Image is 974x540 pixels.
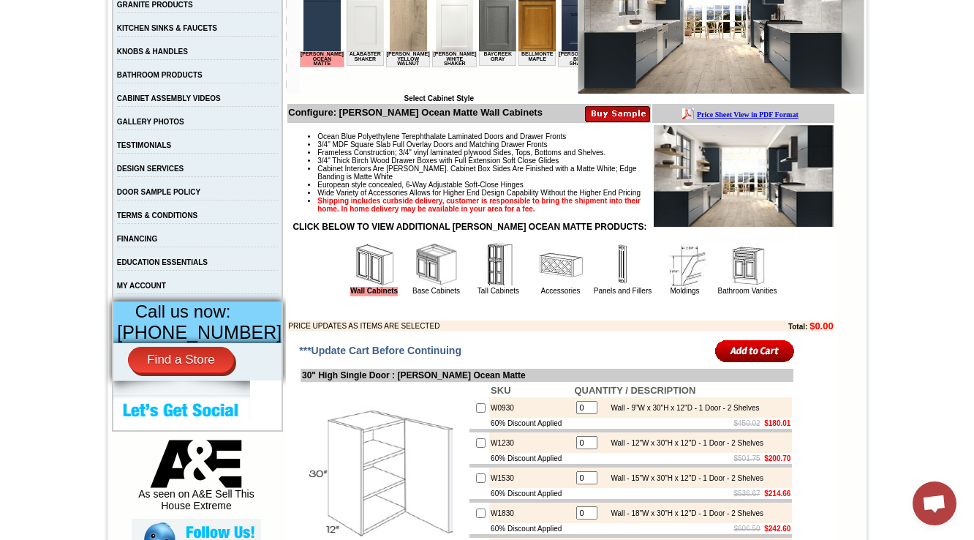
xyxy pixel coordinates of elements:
div: Wall - 12"W x 30"H x 12"D - 1 Door - 2 Shelves [603,439,763,447]
span: European style concealed, 6-Way Adjustable Soft-Close Hinges [317,181,523,189]
span: ***Update Cart Before Continuing [299,345,461,356]
td: W0930 [489,397,573,418]
a: CABINET ASSEMBLY VIDEOS [117,94,221,102]
a: Price Sheet View in PDF Format [17,2,118,15]
img: Tall Cabinets [477,243,521,287]
img: Wall Cabinets [352,243,396,287]
td: W1230 [489,432,573,453]
a: TERMS & CONDITIONS [117,211,198,220]
a: KITCHEN SINKS & FAUCETS [117,24,217,32]
b: $214.66 [764,490,790,498]
a: Bathroom Vanities [718,287,777,295]
a: DOOR SAMPLE POLICY [117,188,200,196]
span: Wide Variety of Accessories Allows for Higher End Design Capability Without the Higher End Pricing [317,189,641,197]
img: Accessories [539,243,583,287]
a: GRANITE PRODUCTS [117,1,193,9]
b: Configure: [PERSON_NAME] Ocean Matte Wall Cabinets [288,107,543,118]
b: $242.60 [764,525,790,533]
a: Moldings [670,287,699,295]
a: Find a Store [128,347,234,373]
span: Cabinet Interiors Are [PERSON_NAME]. Cabinet Box Sides Are Finished with a Matte White; Edge Band... [317,165,636,181]
b: Price Sheet View in PDF Format [17,6,118,14]
td: 60% Discount Applied [489,453,573,464]
span: Frameless Construction; 3/4" vinyl laminated plywood Sides, Tops, Bottoms and Shelves. [317,149,605,157]
td: W1830 [489,503,573,523]
a: Base Cabinets [412,287,460,295]
a: Accessories [541,287,581,295]
b: $200.70 [764,454,790,462]
strong: CLICK BELOW TO VIEW ADDITIONAL [PERSON_NAME] OCEAN MATTE PRODUCTS: [292,222,646,232]
strong: Shipping includes curbside delivery, customer is responsible to bring the shipment into their hom... [317,197,641,213]
a: GALLERY PHOTOS [117,118,184,126]
b: QUANTITY / DESCRIPTION [574,385,695,396]
s: $501.75 [734,454,760,462]
td: 30" High Single Door : [PERSON_NAME] Ocean Matte [301,369,793,382]
div: Wall - 9"W x 30"H x 12"D - 1 Door - 2 Shelves [603,404,759,412]
a: FINANCING [117,235,158,243]
div: As seen on A&E Sell This House Extreme [132,440,261,519]
span: [PHONE_NUMBER] [117,322,282,342]
span: Call us now: [135,301,231,321]
div: Wall - 18"W x 30"H x 12"D - 1 Door - 2 Shelves [603,509,763,517]
a: EDUCATION ESSENTIALS [117,258,208,266]
td: 60% Discount Applied [489,418,573,429]
a: MY ACCOUNT [117,282,166,290]
b: $180.01 [764,419,790,427]
b: Select Cabinet Style [404,94,474,102]
a: TESTIMONIALS [117,141,171,149]
img: Product Image [654,125,834,227]
div: Wall - 15"W x 30"H x 12"D - 1 Door - 2 Shelves [603,474,763,482]
img: pdf.png [2,4,14,15]
s: $450.02 [734,419,760,427]
img: Moldings [663,243,707,287]
span: 3/4" MDF Square Slab Full Overlay Doors and Matching Drawer Fronts [317,140,547,149]
td: 60% Discount Applied [489,523,573,534]
b: Total: [788,323,807,331]
a: Tall Cabinets [477,287,519,295]
a: Wall Cabinets [350,287,398,296]
span: Ocean Blue Polyethylene Terephthalate Laminated Doors and Drawer Fronts [317,132,566,140]
a: KNOBS & HANDLES [117,48,188,56]
img: Panels and Fillers [601,243,645,287]
a: Open chat [913,481,956,525]
td: PRICE UPDATES AS ITEMS ARE SELECTED [288,320,708,331]
span: 3/4" Thick Birch Wood Drawer Boxes with Full Extension Soft Close Glides [317,157,559,165]
a: Panels and Fillers [594,287,652,295]
b: SKU [491,385,510,396]
img: Bathroom Vanities [725,243,769,287]
td: W1530 [489,468,573,488]
td: 60% Discount Applied [489,488,573,499]
s: $606.50 [734,525,760,533]
td: [PERSON_NAME] Blue Shaker [258,67,303,83]
b: $0.00 [809,320,834,331]
a: BATHROOM PRODUCTS [117,71,203,79]
s: $536.67 [734,490,760,498]
img: Base Cabinets [415,243,458,287]
input: Add to Cart [715,339,795,363]
a: DESIGN SERVICES [117,165,184,173]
